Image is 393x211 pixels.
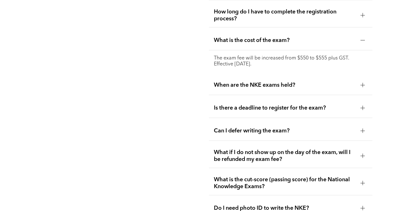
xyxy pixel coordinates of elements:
span: What is the cost of the exam? [214,37,355,44]
span: How long do I have to complete the registration process? [214,8,355,22]
p: The exam fee will be increased from $550 to $555 plus GST. Effective [DATE]. [214,55,367,67]
span: What if I do not show up on the day of the exam, will I be refunded my exam fee? [214,149,355,163]
span: Is there a deadline to register for the exam? [214,105,355,111]
span: What is the cut-score (passing score) for the National Knowledge Exams? [214,176,355,190]
span: When are the NKE exams held? [214,82,355,89]
span: Can I defer writing the exam? [214,127,355,134]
